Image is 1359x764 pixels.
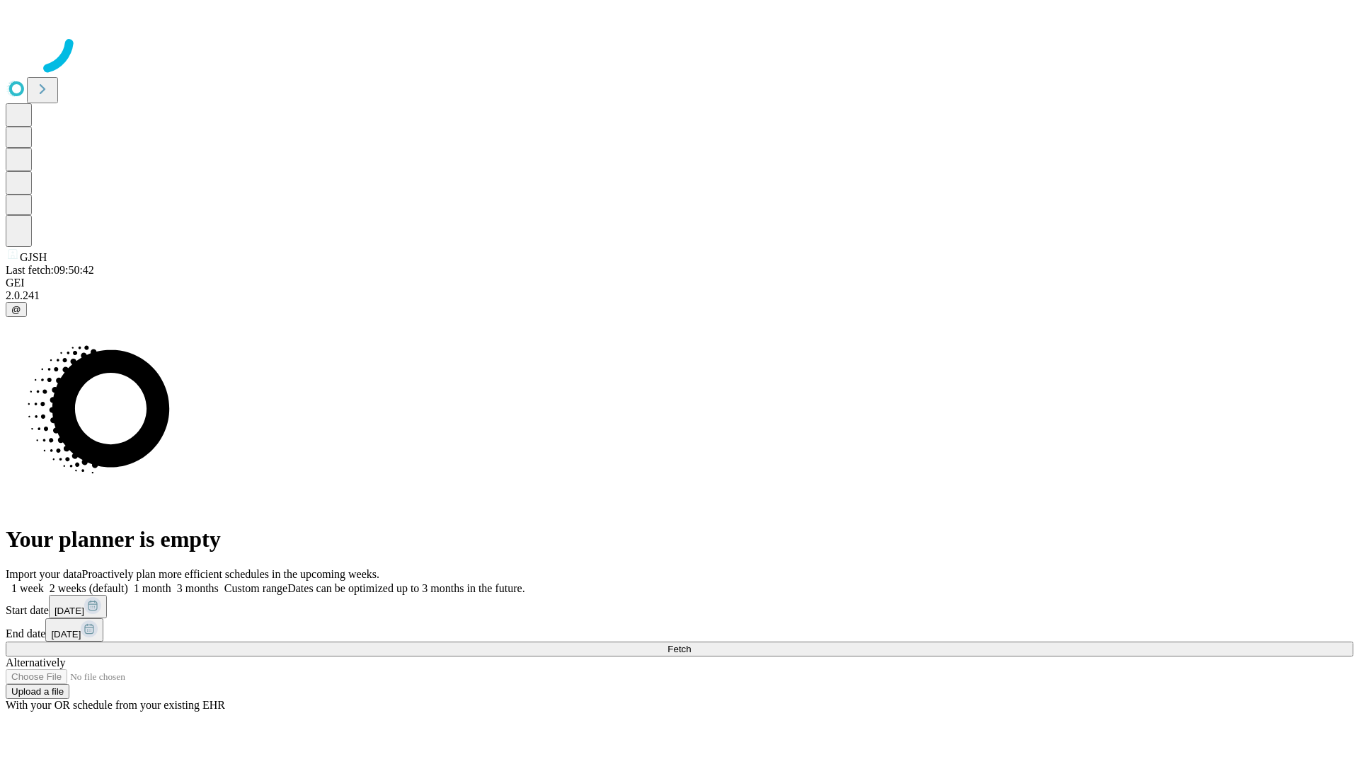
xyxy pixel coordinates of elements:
[11,304,21,315] span: @
[667,644,691,654] span: Fetch
[6,656,65,668] span: Alternatively
[55,606,84,616] span: [DATE]
[82,568,379,580] span: Proactively plan more efficient schedules in the upcoming weeks.
[20,251,47,263] span: GJSH
[6,618,1353,642] div: End date
[50,582,128,594] span: 2 weeks (default)
[134,582,171,594] span: 1 month
[6,277,1353,289] div: GEI
[224,582,287,594] span: Custom range
[6,595,1353,618] div: Start date
[6,684,69,699] button: Upload a file
[177,582,219,594] span: 3 months
[6,302,27,317] button: @
[49,595,107,618] button: [DATE]
[287,582,524,594] span: Dates can be optimized up to 3 months in the future.
[6,642,1353,656] button: Fetch
[51,629,81,639] span: [DATE]
[6,568,82,580] span: Import your data
[6,526,1353,552] h1: Your planner is empty
[45,618,103,642] button: [DATE]
[6,699,225,711] span: With your OR schedule from your existing EHR
[6,264,94,276] span: Last fetch: 09:50:42
[11,582,44,594] span: 1 week
[6,289,1353,302] div: 2.0.241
